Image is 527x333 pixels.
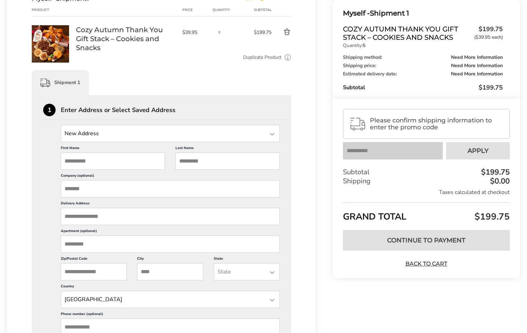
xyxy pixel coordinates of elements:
[451,63,503,68] span: Need More Information
[61,173,280,180] label: Company (optional)
[254,7,271,13] div: Subtotal
[343,8,503,19] div: Shipment 1
[343,25,503,41] a: Cozy Autumn Thank You Gift Stack – Cookies and Snacks$199.75($39.95 each)
[343,9,370,17] span: Myself -
[343,177,510,186] div: Shipping
[175,146,280,152] label: Last Name
[182,7,212,13] div: Price
[271,28,291,36] button: Delete product
[32,7,76,13] div: Product
[474,35,503,40] span: ($39.95 each)
[402,260,451,268] a: Back to Cart
[61,208,280,225] input: Delivery Address
[479,168,510,176] div: $199.75
[343,168,510,177] div: Subtotal
[137,256,203,263] label: City
[61,312,280,318] label: Phone number (optional)
[343,43,503,48] p: Quantity:
[61,152,165,170] input: First Name
[137,263,203,280] input: City
[343,25,471,41] span: Cozy Autumn Thank You Gift Stack – Cookies and Snacks
[451,72,503,76] span: Need More Information
[212,7,254,13] div: Quantity
[61,263,127,280] input: ZIP
[175,152,280,170] input: Last Name
[370,117,504,131] span: Please confirm shipping information to enter the promo code
[61,229,280,235] label: Apartment (optional)
[214,256,280,263] label: State
[473,211,510,223] span: $199.75
[61,107,291,113] div: Enter Address or Select Saved Address
[363,42,365,49] strong: 5
[61,180,280,197] input: Company
[61,291,280,308] input: State
[32,25,69,31] a: Cozy Autumn Thank You Gift Stack – Cookies and Snacks
[446,142,510,159] button: Apply
[243,54,281,61] a: Duplicate Product
[343,63,503,68] div: Shipping price:
[343,55,503,60] div: Shipping method:
[488,177,510,185] div: $0.00
[468,148,489,154] span: Apply
[76,25,175,52] a: Cozy Autumn Thank You Gift Stack – Cookies and Snacks
[61,284,280,291] label: Country
[61,146,165,152] label: First Name
[343,72,503,76] div: Estimated delivery date:
[182,29,209,36] span: $39.95
[43,104,56,116] div: 1
[343,83,503,92] div: Subtotal
[61,125,280,142] input: State
[343,202,510,225] div: GRAND TOTAL
[214,263,280,280] input: State
[254,29,271,36] span: $199.75
[451,55,503,60] span: Need More Information
[61,235,280,253] input: Apartment
[343,230,510,251] button: Continue to Payment
[32,25,69,63] img: Cozy Autumn Thank You Gift Stack – Cookies and Snacks
[212,25,226,39] input: Quantity input
[343,188,510,196] div: Taxes calculated at checkout
[32,70,89,95] div: Shipment 1
[479,83,503,92] span: $199.75
[471,25,503,40] span: $199.75
[61,201,280,208] label: Delivery Address
[61,256,127,263] label: Zip/Postal Code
